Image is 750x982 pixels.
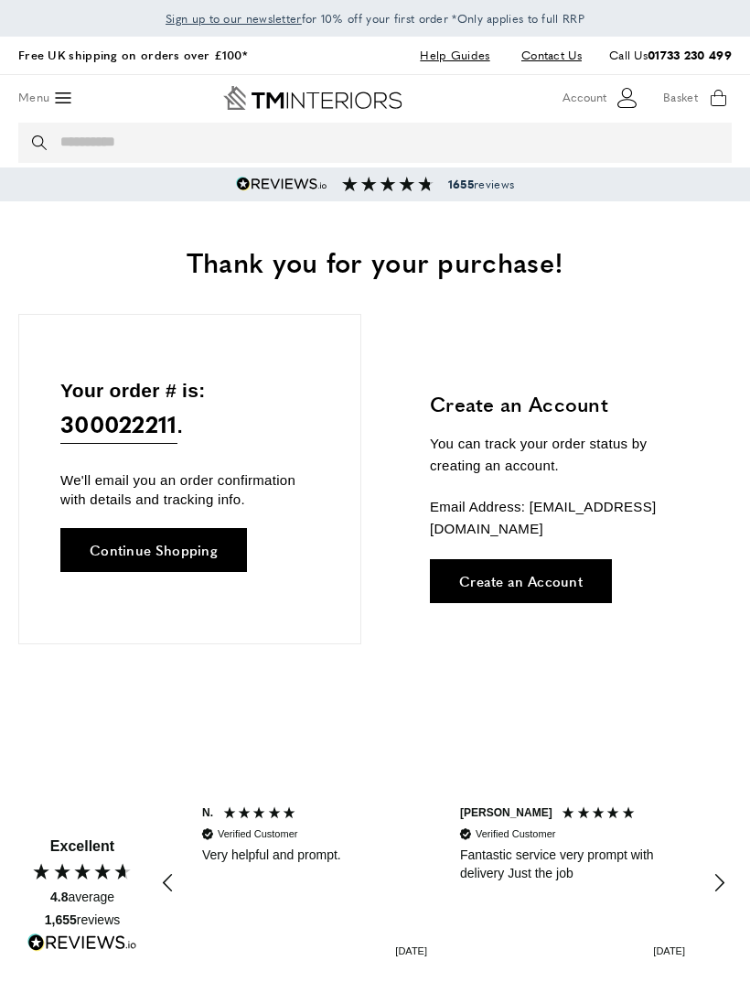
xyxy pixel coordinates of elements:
[223,86,402,110] a: Go to Home page
[187,242,563,281] span: Thank you for your purchase!
[146,861,190,905] div: REVIEWS.io Carousel Scroll Left
[395,944,427,958] div: [DATE]
[236,177,327,191] img: Reviews.io 5 stars
[50,890,68,904] span: 4.8
[562,84,640,112] button: Customer Account
[430,433,691,477] p: You can track your order status by creating an account.
[448,177,514,191] span: reviews
[45,912,77,927] span: 1,655
[648,46,732,63] a: 01733 230 499
[50,889,114,907] div: average
[202,805,213,821] div: N.
[90,543,218,556] span: Continue Shopping
[430,390,691,418] h3: Create an Account
[186,795,444,971] div: Review by N., 5 out of 5 stars
[27,933,137,957] a: Read more reviews on REVIEWS.io
[697,861,741,905] div: REVIEWS.io Carousel Scroll Right
[218,827,297,841] div: Verified Customer
[166,10,302,27] span: Sign up to our newsletter
[222,805,302,825] div: 5 Stars
[653,944,685,958] div: [DATE]
[561,805,640,825] div: 5 Stars
[202,847,427,865] div: Very helpful and prompt.
[430,559,612,603] a: Create an Account
[508,43,582,68] a: Contact Us
[444,795,702,971] div: Review by J., 5 out of 5 stars
[60,528,247,572] a: Continue Shopping
[60,405,177,443] span: 300022211
[406,43,503,68] a: Help Guides
[460,805,552,821] div: [PERSON_NAME]
[476,827,555,841] div: Verified Customer
[430,496,691,540] p: Email Address: [EMAIL_ADDRESS][DOMAIN_NAME]
[166,10,584,27] span: for 10% off your first order *Only applies to full RRP
[60,375,319,444] p: Your order # is: .
[31,861,134,881] div: 4.80 Stars
[50,836,114,857] div: Excellent
[460,847,685,882] div: Fantastic service very prompt with delivery Just the job
[45,912,121,930] div: reviews
[60,470,319,509] p: We'll email you an order confirmation with details and tracking info.
[32,123,50,163] button: Search
[448,176,474,192] strong: 1655
[18,88,49,107] span: Menu
[609,46,732,65] p: Call Us
[166,9,302,27] a: Sign up to our newsletter
[18,46,247,63] a: Free UK shipping on orders over £100*
[459,574,583,588] span: Create an Account
[342,177,434,191] img: Reviews section
[562,88,606,107] span: Account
